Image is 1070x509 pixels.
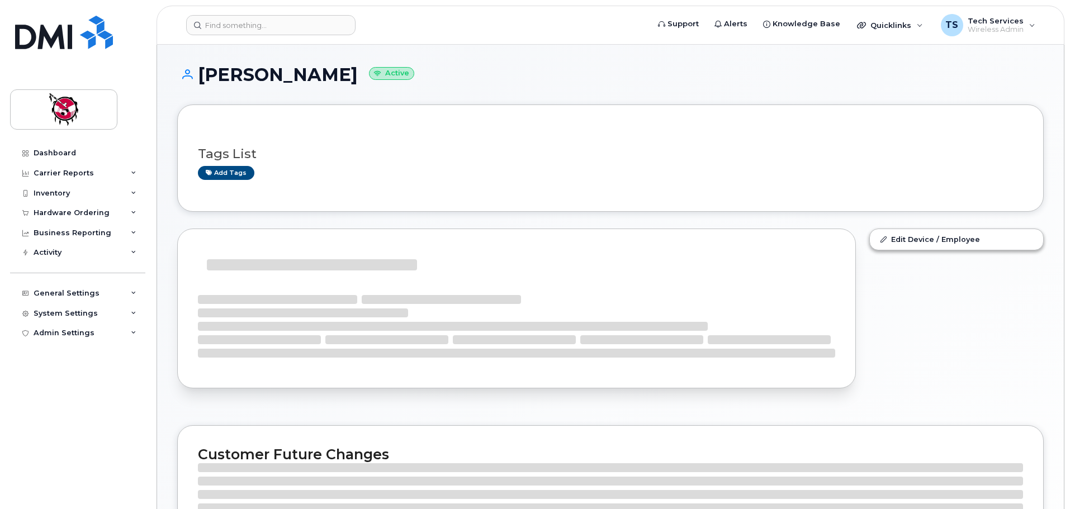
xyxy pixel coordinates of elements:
[870,229,1043,249] a: Edit Device / Employee
[369,67,414,80] small: Active
[198,446,1023,463] h2: Customer Future Changes
[198,147,1023,161] h3: Tags List
[177,65,1044,84] h1: [PERSON_NAME]
[198,166,254,180] a: Add tags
